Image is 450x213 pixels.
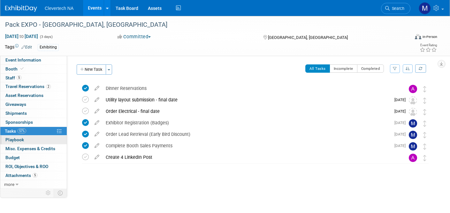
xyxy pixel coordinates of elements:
a: Edit [21,45,32,49]
a: Travel Reservations2 [0,82,67,91]
span: 2 [46,84,51,89]
div: Utility layout submission - final date [103,94,391,105]
img: Unassigned [409,108,417,116]
button: Completed [357,64,384,73]
span: [DATE] [394,109,409,114]
div: Complete Booth Sales Payments [103,140,391,151]
i: Booth reservation complete [20,67,24,70]
a: Giveaways [0,100,67,109]
a: ROI, Objectives & ROO [0,162,67,171]
img: Mariale Ryff [409,119,417,128]
td: Toggle Event Tabs [54,189,67,197]
img: Mariale Ryff [419,2,431,14]
i: Move task [423,132,426,138]
span: Search [390,6,404,11]
img: Adnelys Hernandez [409,154,417,162]
a: Refresh [415,64,426,73]
div: Order Electrical - final date [103,106,391,117]
a: Playbook [0,136,67,144]
span: Travel Reservations [5,84,51,89]
i: Move task [423,155,426,161]
div: Create 4 LinkedIn Post [103,152,396,163]
button: New Task [77,64,106,75]
div: In-Person [422,34,437,39]
span: Clevertech NA [45,6,73,11]
div: Dinner Reservations [103,83,396,94]
div: Exhibitor Registration (Badges) [103,117,391,128]
img: Adnelys Hernandez [409,85,417,93]
span: [DATE] [DATE] [5,33,38,39]
a: edit [91,97,103,103]
img: Mariale Ryff [409,142,417,151]
span: (3 days) [39,35,53,39]
a: Attachments5 [0,171,67,180]
a: Shipments [0,109,67,118]
span: Tasks [5,129,26,134]
span: Event Information [5,57,41,62]
span: Giveaways [5,102,26,107]
i: Move task [423,98,426,104]
span: Shipments [5,111,27,116]
a: Booth [0,65,67,73]
i: Move task [423,121,426,127]
div: Event Format [373,33,437,43]
img: Unassigned [409,96,417,105]
span: more [4,182,14,187]
button: Committed [115,33,153,40]
a: Staff5 [0,74,67,82]
span: [DATE] [394,132,409,136]
div: Event Rating [420,44,437,47]
a: Budget [0,153,67,162]
a: edit [91,131,103,137]
a: Misc. Expenses & Credits [0,144,67,153]
a: Tasks57% [0,127,67,136]
span: Misc. Expenses & Credits [5,146,55,151]
img: Mariale Ryff [409,131,417,139]
a: Sponsorships [0,118,67,127]
a: Asset Reservations [0,91,67,100]
button: Incomplete [330,64,357,73]
span: Booth [5,66,25,71]
span: Playbook [5,137,24,142]
i: Move task [423,109,426,115]
td: Tags [5,44,32,51]
div: Order Lead Retrieval (Early Bird Discount) [103,129,391,140]
span: [DATE] [394,98,409,102]
span: Sponsorships [5,120,33,125]
td: Personalize Event Tab Strip [43,189,54,197]
div: Pack EXPO - [GEOGRAPHIC_DATA], [GEOGRAPHIC_DATA] [3,19,400,31]
button: All Tasks [305,64,330,73]
a: edit [91,108,103,114]
span: Asset Reservations [5,93,43,98]
span: [GEOGRAPHIC_DATA], [GEOGRAPHIC_DATA] [268,35,348,40]
a: edit [91,85,103,91]
span: 5 [17,75,21,80]
span: Budget [5,155,20,160]
a: edit [91,120,103,126]
i: Move task [423,86,426,92]
a: edit [91,143,103,149]
span: 5 [33,173,37,178]
a: Event Information [0,56,67,64]
span: [DATE] [394,121,409,125]
a: edit [91,154,103,160]
div: Exhibiting [38,44,59,51]
span: to [19,34,25,39]
i: Move task [423,143,426,150]
a: Search [381,3,410,14]
span: [DATE] [394,143,409,148]
span: ROI, Objectives & ROO [5,164,48,169]
img: Format-Inperson.png [415,34,421,39]
a: more [0,180,67,189]
span: 57% [18,129,26,133]
img: ExhibitDay [5,5,37,12]
span: Attachments [5,173,37,178]
span: Staff [5,75,21,80]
